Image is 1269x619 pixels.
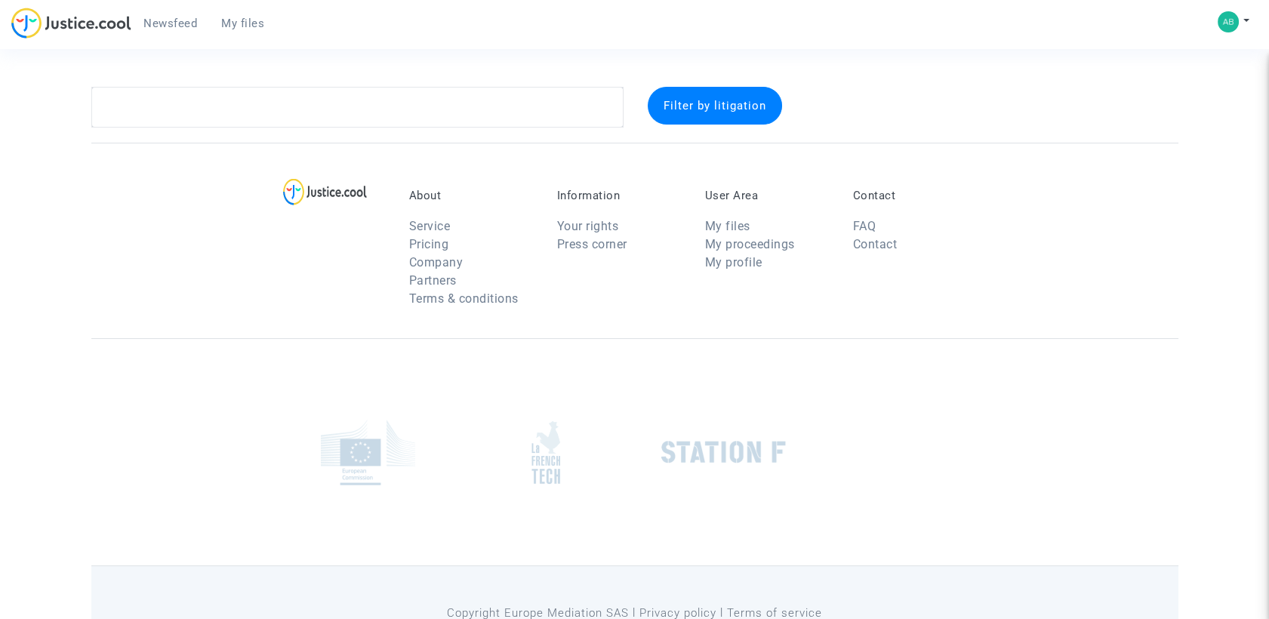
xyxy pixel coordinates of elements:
p: Information [557,189,682,202]
a: Terms & conditions [409,291,519,306]
p: About [409,189,534,202]
a: My proceedings [705,237,795,251]
a: Newsfeed [131,12,209,35]
img: french_tech.png [531,420,560,485]
span: Newsfeed [143,17,197,30]
a: Press corner [557,237,627,251]
p: User Area [705,189,830,202]
a: Company [409,255,464,269]
span: My files [221,17,264,30]
p: Contact [853,189,978,202]
a: Contact [853,237,898,251]
img: europe_commision.png [321,420,415,485]
img: stationf.png [661,441,786,463]
a: FAQ [853,219,876,233]
span: Filter by litigation [664,99,766,112]
a: My files [209,12,276,35]
a: My files [705,219,750,233]
a: Your rights [557,219,619,233]
img: jc-logo.svg [11,8,131,38]
img: f0fb7e5d354b8a2b05ebc703ee7ee531 [1218,11,1239,32]
a: Partners [409,273,457,288]
a: Service [409,219,451,233]
img: logo-lg.svg [283,178,367,205]
a: Pricing [409,237,449,251]
a: My profile [705,255,762,269]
